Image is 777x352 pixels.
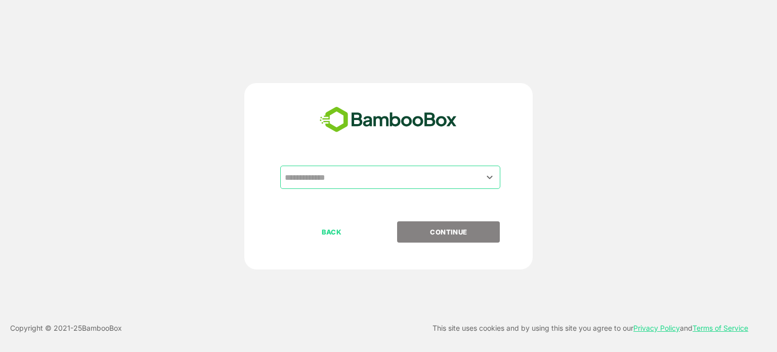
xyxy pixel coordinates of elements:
a: Terms of Service [693,324,748,332]
button: CONTINUE [397,221,500,243]
a: Privacy Policy [633,324,680,332]
p: BACK [281,226,382,238]
p: This site uses cookies and by using this site you agree to our and [433,322,748,334]
img: bamboobox [314,103,462,137]
p: Copyright © 2021- 25 BambooBox [10,322,122,334]
button: BACK [280,221,383,243]
p: CONTINUE [398,226,499,238]
button: Open [483,170,497,184]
